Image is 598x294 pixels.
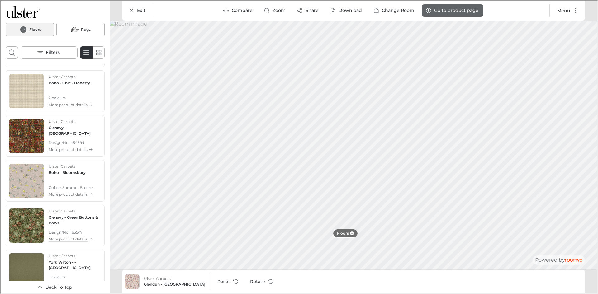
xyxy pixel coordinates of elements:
button: Open the filters menu [20,46,77,58]
p: 3 colours [48,274,100,279]
div: See York Wilton - in the room [5,249,104,291]
p: Ulster Carpets [48,253,75,258]
h4: Boho - Bloomsbury [48,169,85,175]
div: Product List Mode Selector [79,46,104,58]
button: Scroll back to the beginning [5,280,104,293]
button: More product details [48,101,92,108]
h6: Rugs [80,26,90,32]
h6: Glendun - Canterbury [143,281,205,287]
div: The visualizer is powered by Roomvo. [534,256,582,263]
img: Logo representing Ulster Carpets. [5,5,40,17]
p: Floors [336,230,348,236]
h4: Glenavy - Green Buttons & Bows [48,214,100,225]
div: See Boho - Chic in the room [5,70,104,111]
button: Go to product page [421,4,483,16]
button: Switch to detail view [79,46,92,58]
img: roomvo_wordmark.svg [564,258,582,261]
button: Exit [124,4,150,16]
p: More product details [48,146,87,152]
p: Download [338,7,361,13]
p: More product details [48,101,87,107]
img: Glendun - Canterbury [124,274,139,288]
button: More product details [48,280,100,287]
button: More product details [48,190,92,197]
img: York Wilton -. Link opens in a new window. [9,253,43,287]
button: Download [325,4,366,16]
img: Glenavy - Kashmir. Link opens in a new window. [9,118,43,152]
div: See Glenavy - Green Buttons & Bows in the room [5,204,104,246]
p: Share [305,7,318,13]
div: See Glenavy - Kashmir in the room [5,114,104,156]
button: Enter compare mode [219,4,257,16]
p: Ulster Carpets [143,275,170,281]
span: Design/No: 454394 [48,139,100,145]
p: Compare [231,7,252,13]
p: Ulster Carpets [48,163,75,169]
p: Ulster Carpets [48,118,75,124]
p: Summer Breeze [62,184,92,190]
h6: Floors [29,26,40,32]
button: Rugs [56,22,104,35]
img: Boho - Bloomsbury. Link opens in a new window. [9,163,43,197]
button: More actions [552,4,582,16]
h4: York Wilton - - Kale [48,259,100,270]
p: Colour : [48,184,62,190]
p: 2 colours [48,95,92,100]
span: Design/No: 165547 [48,229,100,235]
div: See Boho - Bloomsbury in the room [5,159,104,201]
button: Floors [332,228,357,237]
button: More product details [48,235,100,242]
button: Floors [5,22,53,35]
p: Filters [45,49,59,55]
a: Go to Ulster Carpets's website. [5,5,40,17]
button: Rotate Surface [244,275,277,287]
button: Show details for Glendun - Canterbury [141,273,206,288]
p: Exit [136,7,145,13]
p: Ulster Carpets [48,73,75,79]
button: Reset product [212,275,242,287]
p: More product details [48,236,87,241]
h4: Boho - Chic - Honesty [48,80,89,85]
button: Change Room [369,4,419,16]
p: Ulster Carpets [48,208,75,213]
button: More product details [48,146,100,152]
button: Zoom room image [259,4,290,16]
p: More product details [48,191,87,197]
p: Zoom [272,7,285,13]
button: Switch to simple view [92,46,104,58]
p: Go to product page [434,7,478,13]
h4: Glenavy - Kashmir [48,124,100,136]
button: Open search box [5,46,17,58]
p: Change Room [381,7,414,13]
button: Share [292,4,323,16]
p: Powered by [534,256,582,263]
img: Glenavy - Green Buttons & Bows. Link opens in a new window. [9,208,43,242]
img: Boho - Chic. Link opens in a new window. [9,73,43,108]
